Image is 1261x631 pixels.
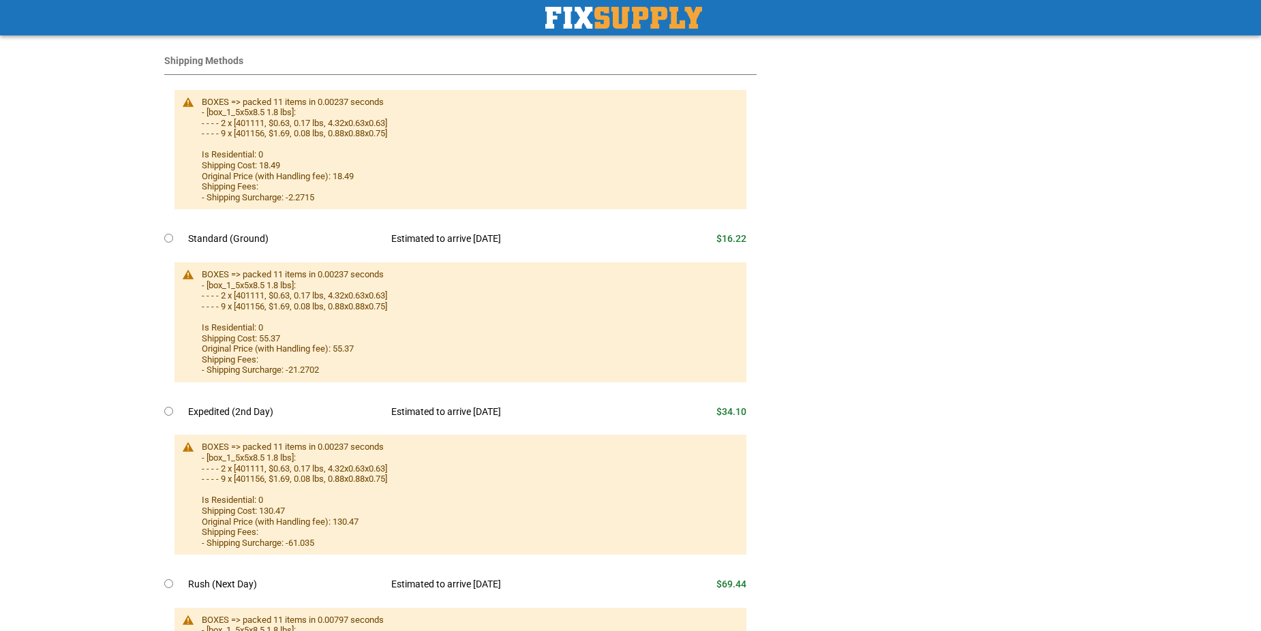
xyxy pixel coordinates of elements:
[188,224,381,254] td: Standard (Ground)
[381,397,644,427] td: Estimated to arrive [DATE]
[202,269,733,375] div: BOXES => packed 11 items in 0.00237 seconds - [box_1_5x5x8.5 1.8 lbs]: - - - - 2 x [401111, $0.63...
[164,54,757,75] div: Shipping Methods
[545,7,702,29] a: store logo
[188,570,381,600] td: Rush (Next Day)
[716,406,746,417] span: $34.10
[202,97,733,203] div: BOXES => packed 11 items in 0.00237 seconds - [box_1_5x5x8.5 1.8 lbs]: - - - - 2 x [401111, $0.63...
[545,7,702,29] img: Fix Industrial Supply
[202,442,733,548] div: BOXES => packed 11 items in 0.00237 seconds - [box_1_5x5x8.5 1.8 lbs]: - - - - 2 x [401111, $0.63...
[716,579,746,589] span: $69.44
[381,224,644,254] td: Estimated to arrive [DATE]
[716,233,746,244] span: $16.22
[188,397,381,427] td: Expedited (2nd Day)
[381,570,644,600] td: Estimated to arrive [DATE]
